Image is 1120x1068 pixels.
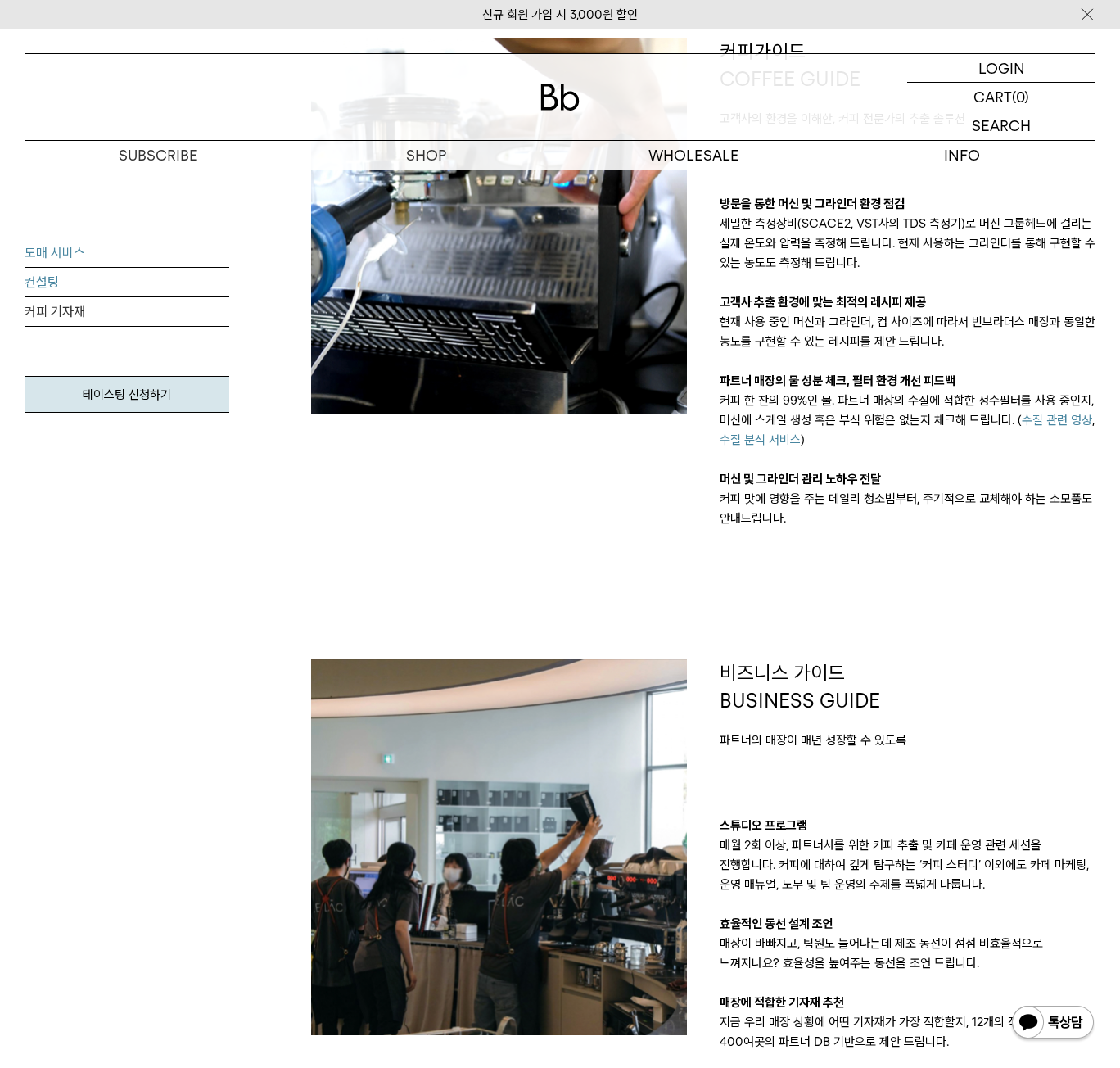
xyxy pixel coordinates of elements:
[25,141,292,170] a: SUBSCRIBE
[482,7,638,22] a: 신규 회원 가입 시 3,000원 할인
[720,835,1095,894] p: 매월 2회 이상, 파트너사를 위한 커피 추출 및 카페 운영 관련 세션을 진행합니다. 커피에 대하여 깊게 탐구하는 ‘커피 스터디’ 이외에도 카페 마케팅, 운영 매뉴얼, 노무 및...
[25,297,229,327] a: 커피 기자재
[720,432,801,447] a: 수질 분석 서비스
[1022,413,1092,428] a: 수질 관련 영상
[720,292,1095,312] p: 고객사 추출 환경에 맞는 최적의 레시피 제공
[720,391,1095,450] p: 커피 한 잔의 99%인 물. 파트너 매장의 수질에 적합한 정수필터를 사용 중인지, 머신에 스케일 생성 혹은 부식 위험은 없는지 체크해 드립니다. ( , )
[720,934,1095,973] p: 매장이 바빠지고, 팀원도 늘어나는데 제조 동선이 점점 비효율적으로 느껴지나요? 효율성을 높여주는 동선을 조언 드립니다.
[720,371,1095,391] p: 파트너 매장의 물 성분 체크, 필터 환경 개선 피드백
[292,141,560,170] a: SHOP
[540,84,580,111] img: 로고
[720,914,1095,934] p: 효율적인 동선 설계 조언
[720,214,1095,273] p: 세밀한 측정장비(SCACE2, VST사의 TDS 측정기)로 머신 그룹헤드에 걸리는 실제 온도와 압력을 측정해 드립니다. 현재 사용하는 그라인더를 통해 구현할 수 있는 농도도 ...
[720,194,1095,214] p: 방문을 통한 머신 및 그라인더 환경 점검
[720,489,1095,528] p: 커피 맛에 영향을 주는 데일리 청소법부터, 주기적으로 교체해야 하는 소모품도 안내드립니다.
[1010,1004,1095,1043] img: 카카오톡 채널 1:1 채팅 버튼
[720,469,1095,489] p: 머신 및 그라인더 관리 노하우 전달
[720,731,1095,750] p: 파트너의 매장이 매년 성장할 수 있도록
[973,83,1012,111] p: CART
[560,141,828,170] p: WHOLESALE
[978,54,1025,82] p: LOGIN
[972,111,1031,140] p: SEARCH
[1012,83,1029,111] p: (0)
[720,1012,1095,1052] p: 지금 우리 매장 상황에 어떤 기자재가 가장 적합할지, 12개의 직영 매장과 400여곳의 파트너 DB 기반으로 제안 드립니다.
[720,659,1095,714] p: 비즈니스 가이드 BUSINESS GUIDE
[720,816,1095,835] p: 스튜디오 프로그램
[720,993,1095,1012] p: 매장에 적합한 기자재 추천
[907,83,1095,111] a: CART (0)
[720,312,1095,351] p: 현재 사용 중인 머신과 그라인더, 컵 사이즈에 따라서 빈브라더스 매장과 동일한 농도를 구현할 수 있는 레시피를 제안 드립니다.
[25,268,229,297] a: 컨설팅
[907,54,1095,83] a: LOGIN
[25,238,229,268] a: 도매 서비스
[25,376,229,413] a: 테이스팅 신청하기
[828,141,1095,170] p: INFO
